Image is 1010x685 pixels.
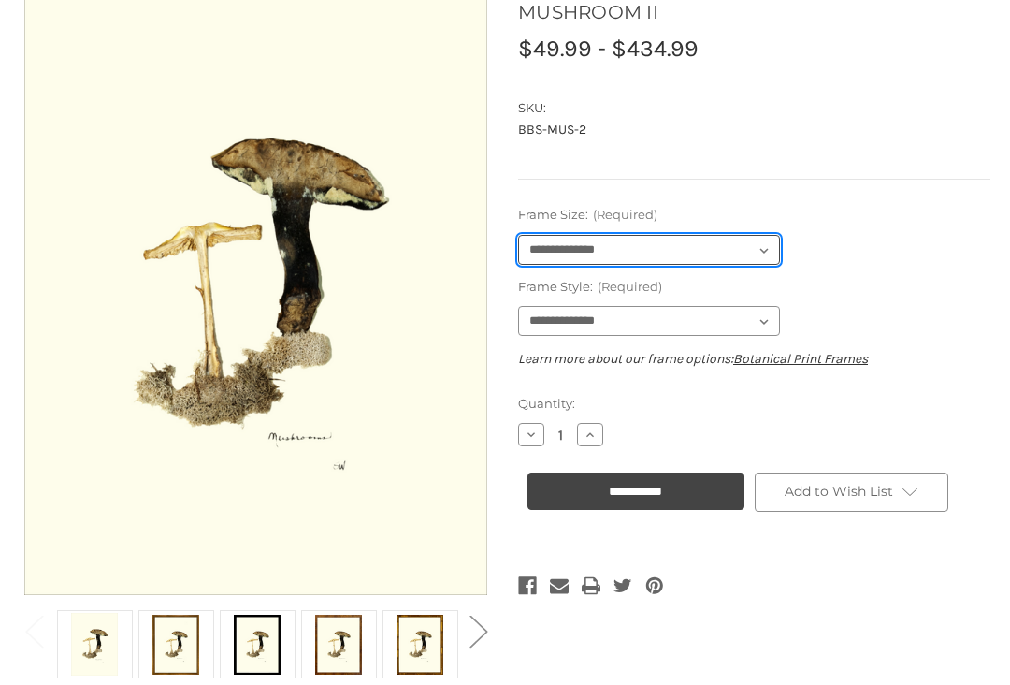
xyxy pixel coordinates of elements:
p: Learn more about our frame options: [518,350,990,370]
span: Go to slide 2 of 2 [469,661,486,662]
span: Add to Wish List [785,484,893,501]
span: $49.99 - $434.99 [518,36,699,63]
dd: BBS-MUS-2 [518,121,990,140]
label: Frame Style: [518,279,990,298]
small: (Required) [598,280,662,295]
a: Add to Wish List [755,474,949,513]
button: Go to slide 2 of 2 [459,603,497,660]
img: Black Frame [234,614,281,677]
dt: SKU: [518,100,986,119]
a: Botanical Print Frames [733,352,868,368]
label: Frame Size: [518,207,990,226]
button: Go to slide 2 of 2 [15,603,52,660]
img: Burlewood Frame [315,614,362,677]
label: Quantity: [518,396,990,415]
span: Go to slide 2 of 2 [25,661,42,662]
img: Antique Gold Frame [152,614,199,677]
img: Gold Bamboo Frame [397,614,443,677]
img: Unframed [71,614,118,677]
a: Print [582,574,600,600]
small: (Required) [593,208,657,223]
